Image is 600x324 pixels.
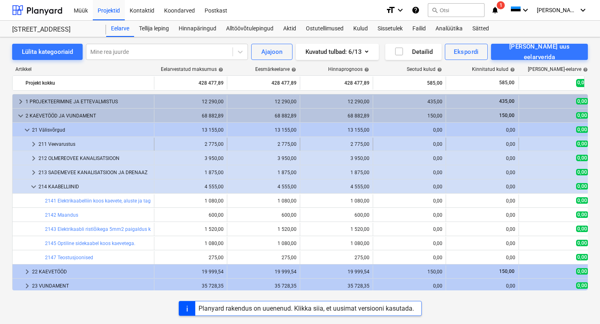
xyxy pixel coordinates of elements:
[303,226,369,232] div: 1 520,00
[576,183,588,190] span: 0,00
[472,66,515,72] div: Kinnitatud kulud
[158,255,224,260] div: 275,00
[373,21,408,37] a: Sissetulek
[255,66,296,72] div: Eesmärkeelarve
[491,44,588,60] button: [PERSON_NAME] uus eelarverida
[45,255,93,260] a: 2147 Teostusjoonised
[38,138,151,151] div: 211 Veevarustus
[449,226,515,232] div: 0,00
[376,141,442,147] div: 0,00
[431,21,468,37] a: Analüütika
[454,47,478,57] div: Ekspordi
[376,226,442,232] div: 0,00
[32,279,151,292] div: 23 VUNDAMENT
[376,127,442,133] div: 0,00
[449,283,515,289] div: 0,00
[303,198,369,204] div: 1 080,00
[498,79,515,86] span: 585,00
[581,67,588,72] span: help
[22,47,73,57] div: Lülita kategooriaid
[174,21,221,37] a: Hinnapäringud
[376,269,442,275] div: 150,00
[449,127,515,133] div: 0,00
[576,141,588,147] span: 0,00
[231,226,297,232] div: 1 520,00
[158,226,224,232] div: 1 520,00
[376,99,442,104] div: 435,00
[12,44,83,60] button: Lülita kategooriaid
[303,141,369,147] div: 2 775,00
[221,21,278,37] a: Alltöövõtulepingud
[576,126,588,133] span: 0,00
[296,44,379,60] button: Kuvatud tulbad:6/13
[29,139,38,149] span: keyboard_arrow_right
[394,47,433,57] div: Detailid
[231,77,297,90] div: 428 477,89
[303,241,369,246] div: 1 080,00
[29,153,38,163] span: keyboard_arrow_right
[45,226,212,232] a: 2143 Elektrikaabli ristlõikega 5mm2 paigaldus koos kaevete ja tagasitäitega
[38,166,151,179] div: 213 SADEMEVEE KANALISATSIOON JA DRENAAZ
[158,212,224,218] div: 600,00
[251,44,293,60] button: Ajajoon
[22,281,32,291] span: keyboard_arrow_right
[436,67,442,72] span: help
[158,198,224,204] div: 1 080,00
[449,198,515,204] div: 0,00
[498,98,515,104] span: 435,00
[261,47,282,57] div: Ajajoon
[576,254,588,260] span: 0,00
[134,21,174,37] a: Tellija leping
[408,21,431,37] a: Failid
[449,255,515,260] div: 0,00
[376,156,442,161] div: 0,00
[363,67,369,72] span: help
[303,156,369,161] div: 3 950,00
[576,169,588,175] span: 0,00
[376,283,442,289] div: 0,00
[576,268,588,275] span: 0,00
[158,127,224,133] div: 13 155,00
[576,155,588,161] span: 0,00
[158,170,224,175] div: 1 875,00
[576,197,588,204] span: 0,00
[376,241,442,246] div: 0,00
[576,240,588,246] span: 0,00
[449,141,515,147] div: 0,00
[158,269,224,275] div: 19 999,54
[231,141,297,147] div: 2 775,00
[303,113,369,119] div: 68 882,89
[26,77,151,90] div: Projekt kokku
[449,184,515,190] div: 0,00
[29,168,38,177] span: keyboard_arrow_right
[303,283,369,289] div: 35 728,35
[449,241,515,246] div: 0,00
[158,283,224,289] div: 35 728,35
[301,21,348,37] div: Ostutellimused
[348,21,373,37] a: Kulud
[376,212,442,218] div: 0,00
[22,125,32,135] span: keyboard_arrow_down
[576,98,588,104] span: 0,00
[278,21,301,37] div: Aktid
[231,283,297,289] div: 35 728,35
[231,156,297,161] div: 3 950,00
[32,124,151,136] div: 21 Välisvõrgud
[445,44,487,60] button: Ekspordi
[12,66,154,72] div: Artikkel
[217,67,223,72] span: help
[303,77,369,90] div: 428 477,89
[576,282,588,289] span: 0,00
[498,113,515,118] span: 150,00
[376,198,442,204] div: 0,00
[231,241,297,246] div: 1 080,00
[38,152,151,165] div: 212 OLMEREOVEE KANALISATSIOON
[303,269,369,275] div: 19 999,54
[199,305,414,312] div: Planyard rakendus on uuenenud. Klikka siia, et uusimat versiooni kasutada.
[22,267,32,277] span: keyboard_arrow_right
[158,99,224,104] div: 12 290,00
